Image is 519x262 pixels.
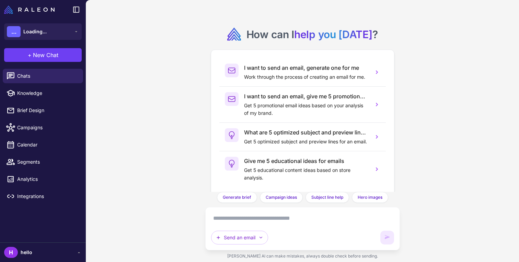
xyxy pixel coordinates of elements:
[223,194,251,200] span: Generate brief
[17,107,78,114] span: Brief Design
[21,249,32,256] span: hello
[211,231,268,244] button: Send an email
[17,193,78,200] span: Integrations
[3,120,83,135] a: Campaigns
[294,28,372,41] span: help you [DATE]
[17,124,78,131] span: Campaigns
[266,194,297,200] span: Campaign ideas
[3,69,83,83] a: Chats
[244,73,368,81] p: Work through the process of creating an email for me.
[3,155,83,169] a: Segments
[244,138,368,145] p: Get 5 optimized subject and preview lines for an email.
[23,28,47,35] span: Loading...
[205,250,400,262] div: [PERSON_NAME] AI can make mistakes, always double check before sending.
[3,103,83,118] a: Brief Design
[305,192,349,203] button: Subject line help
[28,51,32,59] span: +
[4,247,18,258] div: H
[217,192,257,203] button: Generate brief
[7,26,21,37] div: ...
[17,72,78,80] span: Chats
[17,89,78,97] span: Knowledge
[3,172,83,186] a: Analytics
[244,166,368,182] p: Get 5 educational content ideas based on store analysis.
[4,23,82,40] button: ...Loading...
[3,138,83,152] a: Calendar
[244,128,368,137] h3: What are 5 optimized subject and preview lines for an email?
[4,6,55,14] img: Raleon Logo
[17,158,78,166] span: Segments
[244,64,368,72] h3: I want to send an email, generate one for me
[3,189,83,204] a: Integrations
[17,175,78,183] span: Analytics
[352,192,388,203] button: Hero images
[244,92,368,100] h3: I want to send an email, give me 5 promotional email ideas.
[311,194,343,200] span: Subject line help
[244,102,368,117] p: Get 5 promotional email ideas based on your analysis of my brand.
[244,157,368,165] h3: Give me 5 educational ideas for emails
[4,48,82,62] button: +New Chat
[3,86,83,100] a: Knowledge
[33,51,58,59] span: New Chat
[260,192,303,203] button: Campaign ideas
[17,141,78,149] span: Calendar
[246,28,378,41] h2: How can I ?
[358,194,382,200] span: Hero images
